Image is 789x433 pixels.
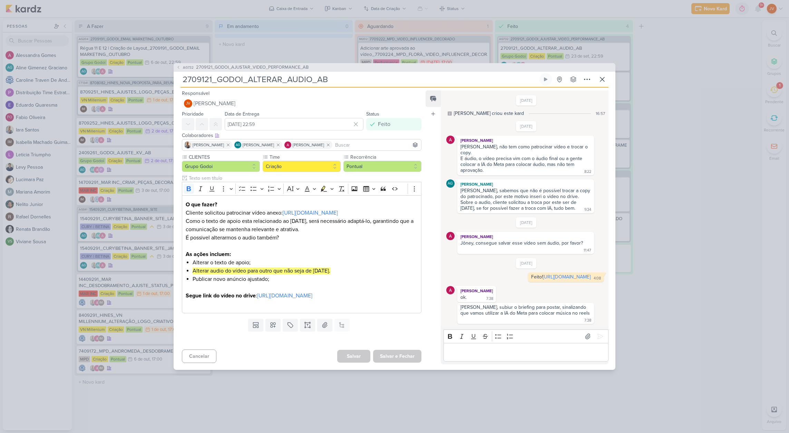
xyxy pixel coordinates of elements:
label: CLIENTES [188,154,260,161]
img: Alessandra Gomes [446,286,455,294]
span: [PERSON_NAME] [293,142,324,148]
a: [URL][DOMAIN_NAME] [257,292,312,299]
div: Editor editing area: main [444,343,608,362]
div: [PERSON_NAME] [459,137,593,144]
div: 9:34 [584,207,591,213]
div: [PERSON_NAME] [459,287,495,294]
div: 8:22 [584,169,591,175]
button: Feito [366,118,421,130]
div: [PERSON_NAME] [459,233,593,240]
p: AG [236,144,240,147]
div: [PERSON_NAME] [459,181,593,188]
span: [PERSON_NAME] [194,99,235,108]
span: AG732 [182,65,195,70]
label: Status [366,111,379,117]
a: [URL][DOMAIN_NAME] [283,209,338,216]
button: Pontual [343,161,421,172]
label: Prioridade [182,111,204,117]
div: Editor toolbar [182,182,421,195]
div: [PERSON_NAME], subiur o briefing para postar, sinalizando que vamos utilizar a IA do Meta para co... [460,304,590,316]
p: : [186,292,418,300]
div: Editor editing area: main [182,195,421,314]
div: E áudio, o vídeo precisa vim com o áudio final ou a gente colocar a IA do Meta para colocar áudio... [460,156,584,173]
button: Cancelar [182,350,216,363]
p: JV [186,102,190,106]
li: Alterar o texto de apoio; [193,258,418,267]
img: Alessandra Gomes [446,136,455,144]
div: Joney Viana [184,99,192,108]
div: [PERSON_NAME], não tem como patrocinar vídeo e trocar o copy. [460,144,591,156]
button: JV [PERSON_NAME] [182,97,421,110]
div: Editor toolbar [444,329,608,343]
img: Iara Santos [184,141,191,148]
button: AG732 2709121_GODOI_AJUSTAR_VIDEO_PERFORMANCE_AB [176,64,309,71]
strong: O que fazer? [186,201,217,208]
img: Alessandra Gomes [284,141,291,148]
p: Como o texto de apoio esta relacionado ao [DATE], será necessário adaptá-lo, garantindo que a com... [186,217,418,234]
img: Alessandra Gomes [446,232,455,240]
button: Criação [263,161,341,172]
label: Responsável [182,90,210,96]
div: [PERSON_NAME], sabemos que não é possível trocar a copy do patrocinado, por este motivo inseri o ... [460,188,592,211]
div: 7:38 [486,296,493,302]
li: Publicar novo anúncio ajustado; [193,275,418,283]
label: Data de Entrega [225,111,259,117]
input: Buscar [334,141,420,149]
mark: Alterar audio do vídeo para outro que não seja de [DATE]. [193,267,330,274]
div: 7:38 [584,318,591,323]
div: ok. [460,294,467,300]
span: 2709121_GODOI_AJUSTAR_VIDEO_PERFORMANCE_AB [196,64,309,71]
div: 16:57 [596,110,605,117]
a: [URL][DOMAIN_NAME] [543,274,591,280]
input: Select a date [225,118,363,130]
p: AG [448,182,453,186]
div: 11:47 [584,248,591,253]
div: [PERSON_NAME] criou este kard [454,110,524,117]
strong: As ações incluem: [186,251,231,258]
p: Cliente solicitou patrocinar vídeo anexo: [186,200,418,217]
button: Grupo Godoi [182,161,260,172]
p: É possivel alterarmos o audio também? [186,234,418,250]
div: Feito! [531,274,591,280]
div: Colaboradores [182,132,421,139]
input: Kard Sem Título [181,73,538,86]
label: Time [269,154,341,161]
label: Recorrência [350,154,421,161]
div: Ligar relógio [543,77,548,82]
input: Texto sem título [187,175,421,182]
span: [PERSON_NAME] [243,142,274,148]
div: Jôney, consegue salvar esse vídeo sem áudio, por favor? [460,240,583,246]
strong: Segue link do vídeo no drive [186,292,256,299]
div: 4:08 [594,276,601,281]
div: Aline Gimenez Graciano [446,179,455,188]
div: Aline Gimenez Graciano [234,141,241,148]
div: Feito [378,120,390,128]
span: [PERSON_NAME] [193,142,224,148]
